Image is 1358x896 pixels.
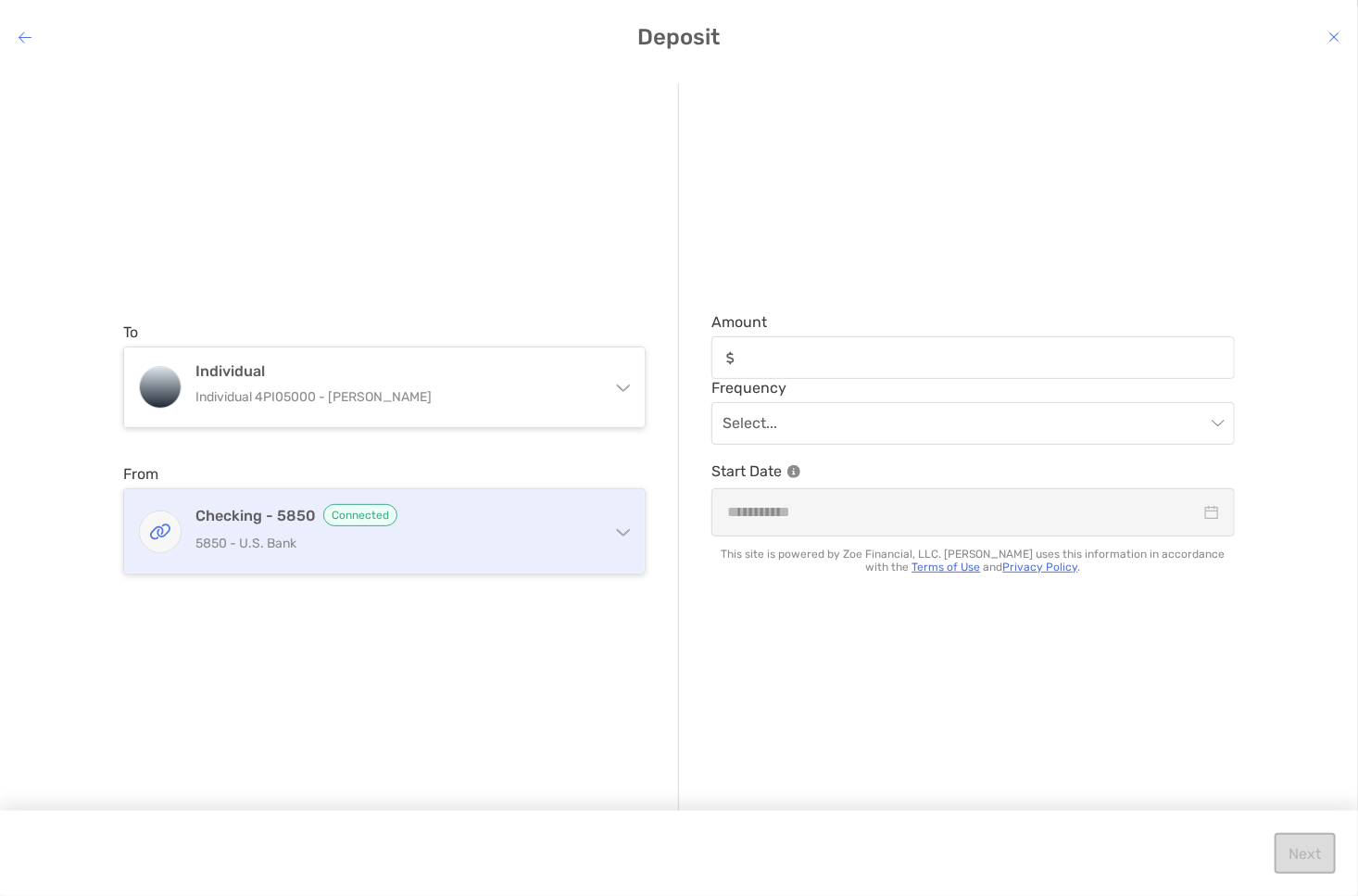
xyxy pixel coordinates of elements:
[195,385,596,409] p: Individual 4PI05000 - [PERSON_NAME]
[711,460,1235,483] p: Start Date
[140,367,181,408] img: Individual
[123,323,138,341] label: To
[912,561,981,574] a: Terms of Use
[787,465,800,478] img: Information Icon
[742,350,1234,366] input: Amountinput icon
[323,504,397,526] span: Connected
[726,351,735,365] img: input icon
[140,511,181,552] img: Checking - 5850
[195,532,596,555] p: 5850 - U.S. Bank
[123,465,158,483] label: From
[195,362,596,380] h4: Individual
[711,379,1235,397] span: Frequency
[711,548,1235,574] p: This site is powered by Zoe Financial, LLC. [PERSON_NAME] uses this information in accordance wit...
[1003,561,1078,574] a: Privacy Policy
[195,504,596,526] h4: Checking - 5850
[711,313,1235,331] span: Amount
